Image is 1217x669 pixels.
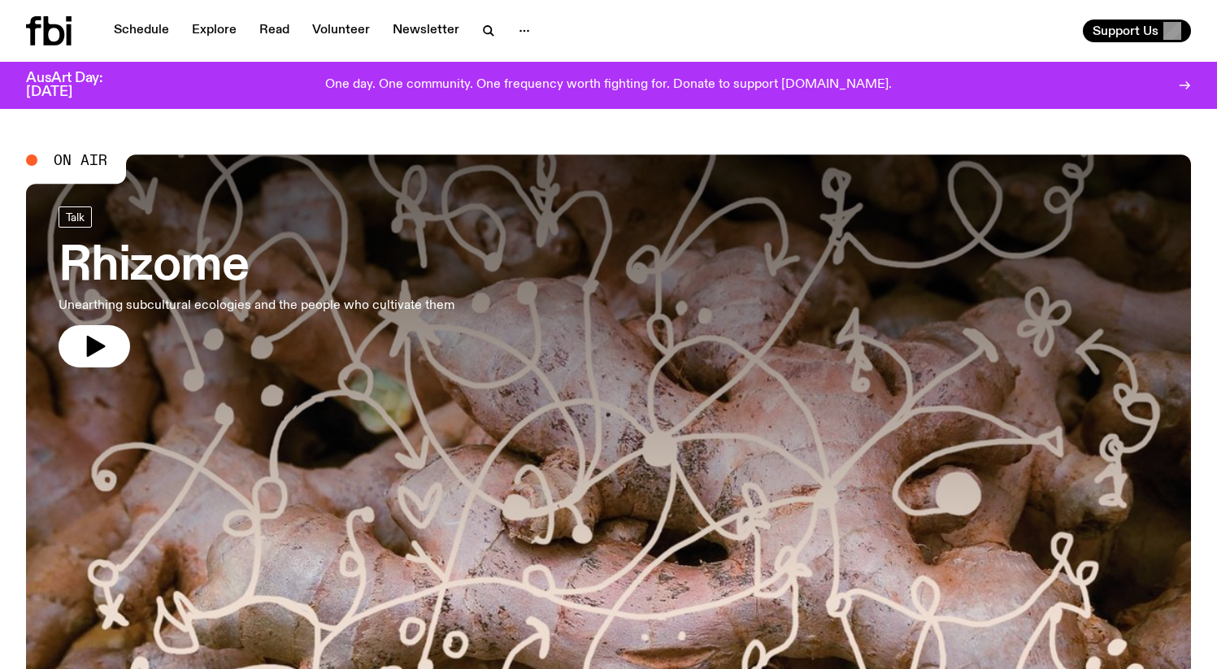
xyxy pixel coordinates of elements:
span: On Air [54,153,107,167]
a: Read [250,20,299,42]
button: Support Us [1083,20,1191,42]
a: Schedule [104,20,179,42]
a: Explore [182,20,246,42]
h3: Rhizome [59,244,454,289]
h3: AusArt Day: [DATE] [26,72,130,99]
a: RhizomeUnearthing subcultural ecologies and the people who cultivate them [59,206,454,367]
p: One day. One community. One frequency worth fighting for. Donate to support [DOMAIN_NAME]. [325,78,892,93]
a: Volunteer [302,20,380,42]
a: Talk [59,206,92,228]
a: Newsletter [383,20,469,42]
span: Talk [66,211,85,223]
span: Support Us [1093,24,1158,38]
p: Unearthing subcultural ecologies and the people who cultivate them [59,296,454,315]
